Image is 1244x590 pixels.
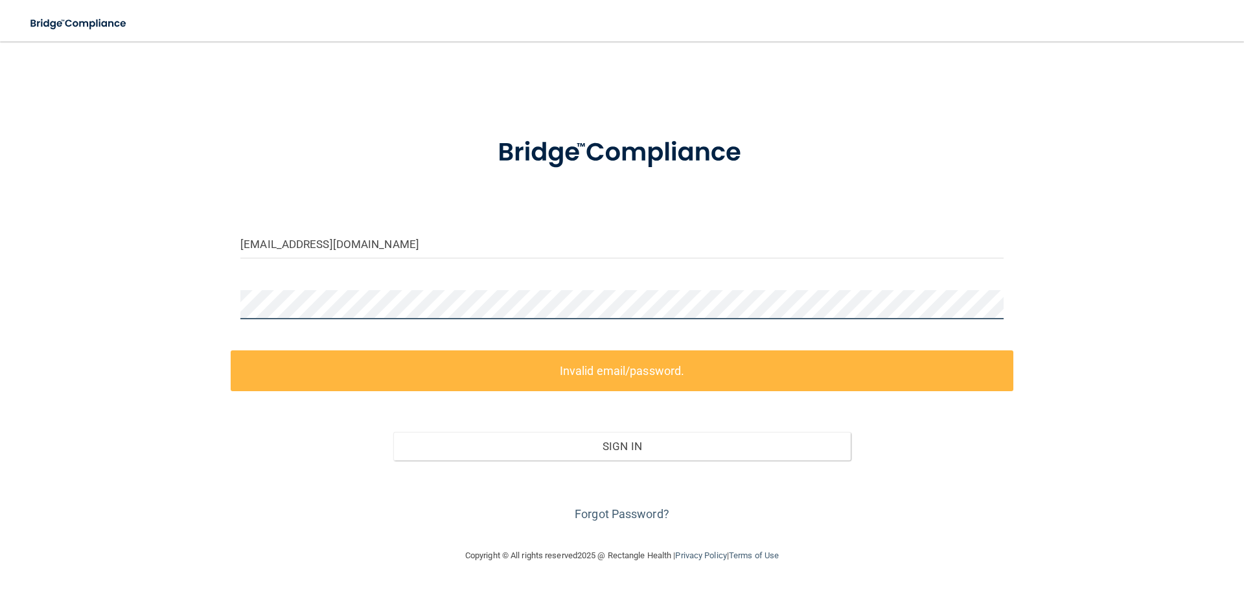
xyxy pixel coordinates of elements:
[231,350,1013,391] label: Invalid email/password.
[240,229,1004,258] input: Email
[471,119,773,187] img: bridge_compliance_login_screen.278c3ca4.svg
[575,507,669,521] a: Forgot Password?
[675,550,726,560] a: Privacy Policy
[19,10,139,37] img: bridge_compliance_login_screen.278c3ca4.svg
[393,432,851,460] button: Sign In
[386,535,858,576] div: Copyright © All rights reserved 2025 @ Rectangle Health | |
[729,550,779,560] a: Terms of Use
